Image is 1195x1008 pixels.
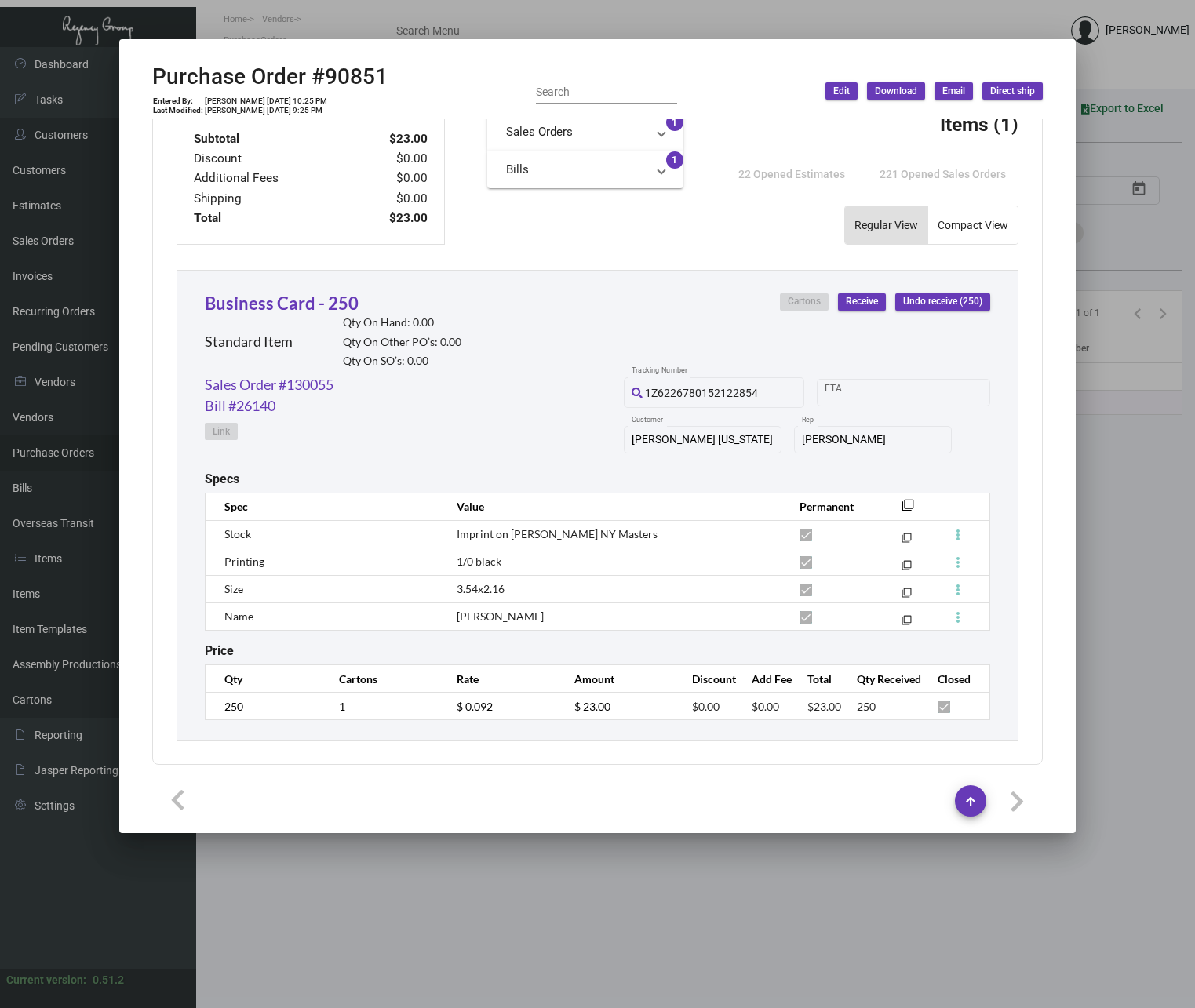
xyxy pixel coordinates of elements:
button: Cartons [780,293,829,311]
button: Receive [838,293,886,311]
th: Value [441,493,784,520]
button: Download [867,82,925,100]
span: $0.00 [692,700,720,713]
input: Start date [825,386,873,398]
td: [PERSON_NAME] [DATE] 10:25 PM [204,96,328,106]
td: $0.00 [354,149,428,169]
th: Permanent [784,493,878,520]
span: Link [213,425,230,438]
h2: Purchase Order #90851 [152,64,388,90]
div: Current version: [6,972,86,988]
td: $0.00 [354,169,428,188]
h2: Qty On Hand: 0.00 [343,316,461,329]
mat-panel-title: Bills [506,161,646,179]
button: Compact View [928,206,1018,244]
span: 1/0 black [457,555,501,568]
a: Business Card - 250 [205,293,359,314]
h3: Items (1) [940,113,1018,136]
a: Sales Order #130055 [205,374,333,395]
th: Discount [676,665,736,693]
th: Cartons [323,665,441,693]
th: Add Fee [736,665,792,693]
td: $0.00 [354,189,428,209]
h2: Price [205,643,234,658]
h2: Qty On Other PO’s: 0.00 [343,336,461,349]
button: Regular View [845,206,927,244]
span: $0.00 [752,700,779,713]
button: 221 Opened Sales Orders [867,160,1018,188]
span: $23.00 [807,700,841,713]
mat-icon: filter_none [902,563,912,573]
mat-icon: filter_none [902,618,912,628]
td: Entered By: [152,96,204,106]
th: Closed [922,665,990,693]
th: Amount [559,665,676,693]
td: Discount [193,149,354,169]
span: Name [224,610,253,623]
span: Email [942,85,965,98]
th: Spec [206,493,441,520]
button: Undo receive (250) [895,293,990,311]
mat-icon: filter_none [902,536,912,546]
span: Edit [833,85,850,98]
th: Rate [441,665,559,693]
mat-panel-title: Sales Orders [506,123,646,141]
td: Additional Fees [193,169,354,188]
input: End date [887,386,962,398]
button: Link [205,423,238,440]
td: $23.00 [354,209,428,228]
mat-expansion-panel-header: Bills [487,151,683,188]
th: Qty Received [841,665,921,693]
span: Download [875,85,917,98]
td: Last Modified: [152,106,204,115]
span: 221 Opened Sales Orders [880,168,1006,180]
mat-icon: filter_none [902,504,914,516]
span: Stock [224,527,251,540]
span: Size [224,582,243,595]
span: 1Z6226780152122854 [645,387,758,399]
span: 250 [857,700,876,713]
td: Shipping [193,189,354,209]
h2: Qty On SO’s: 0.00 [343,355,461,368]
th: Qty [206,665,323,693]
button: Direct ship [982,82,1043,100]
button: Edit [825,82,858,100]
button: 22 Opened Estimates [726,160,858,188]
th: Total [792,665,841,693]
span: Imprint on [PERSON_NAME] NY Masters [457,527,658,540]
h2: Specs [205,471,239,486]
a: Bill #26140 [205,395,275,417]
td: Subtotal [193,129,354,149]
td: [PERSON_NAME] [DATE] 9:25 PM [204,106,328,115]
span: Printing [224,555,264,568]
mat-icon: filter_none [902,591,912,601]
mat-expansion-panel-header: Sales Orders [487,113,683,151]
span: Receive [846,295,878,308]
span: Undo receive (250) [903,295,982,308]
span: [PERSON_NAME] [457,610,544,623]
span: Direct ship [990,85,1035,98]
div: 0.51.2 [93,972,124,988]
span: 22 Opened Estimates [738,168,845,180]
td: Total [193,209,354,228]
button: Email [935,82,973,100]
td: $23.00 [354,129,428,149]
span: 3.54x2.16 [457,582,505,595]
span: Cartons [788,295,821,308]
h2: Standard Item [205,333,293,351]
